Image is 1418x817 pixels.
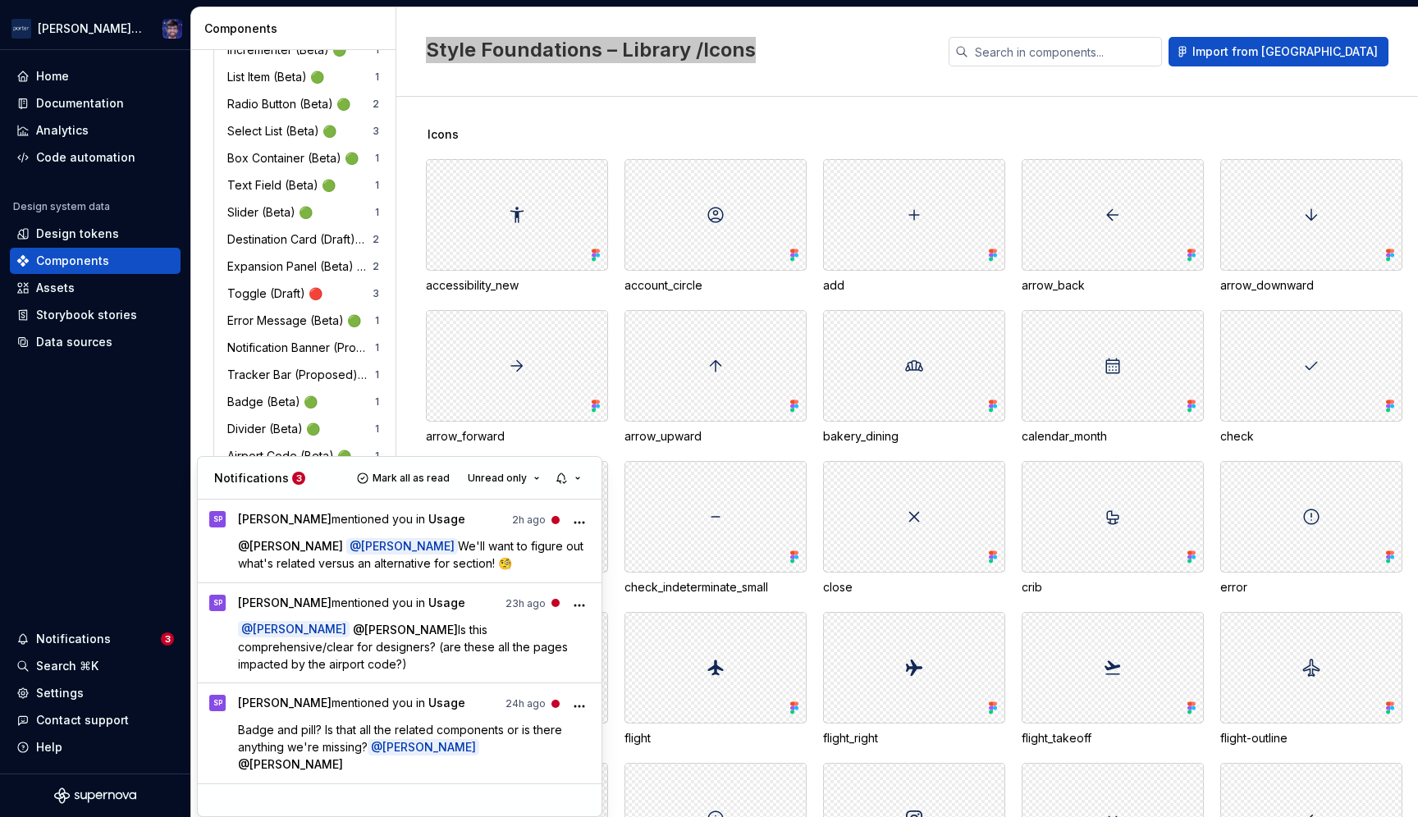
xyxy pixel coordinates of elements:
time: 9/2/2025, 5:04 PM [505,696,546,712]
span: mentioned you in [238,695,465,717]
span: [PERSON_NAME] [249,539,343,553]
span: [PERSON_NAME] [253,623,346,637]
button: More [568,511,590,533]
span: Mark all as read [373,472,450,485]
span: @ [238,757,343,771]
span: Is this comprehensive/clear for designers? (are these all the pages impacted by the airport code?) [238,623,571,671]
p: Notifications [214,470,289,486]
span: Badge and pill? Is that all the related components or is there anything we're missing? [238,723,565,754]
span: [PERSON_NAME] [238,696,332,710]
span: [PERSON_NAME] [364,623,458,637]
span: Unread only [468,472,527,485]
span: mentioned you in [238,595,465,617]
span: @ [238,539,343,553]
span: Usage [428,696,465,710]
span: Usage [428,596,465,609]
span: @ [353,623,458,637]
button: More [568,695,590,717]
span: @ [346,538,458,555]
span: @ [238,621,350,637]
time: 9/2/2025, 5:52 PM [505,596,546,612]
span: mentioned you in [238,511,465,533]
span: [PERSON_NAME] [238,596,332,609]
div: SP [213,695,222,711]
span: 3 [292,472,305,485]
span: @ [368,739,479,755]
time: 9/3/2025, 2:59 PM [512,512,546,528]
span: [PERSON_NAME] [361,539,455,553]
span: [PERSON_NAME] [238,512,332,526]
span: [PERSON_NAME] [382,740,476,754]
span: Usage [428,512,465,526]
span: [PERSON_NAME] [249,757,343,771]
button: Mark all as read [352,467,457,490]
button: More [568,595,590,617]
div: SP [213,595,222,611]
button: Unread only [460,467,547,490]
div: SP [213,511,222,527]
